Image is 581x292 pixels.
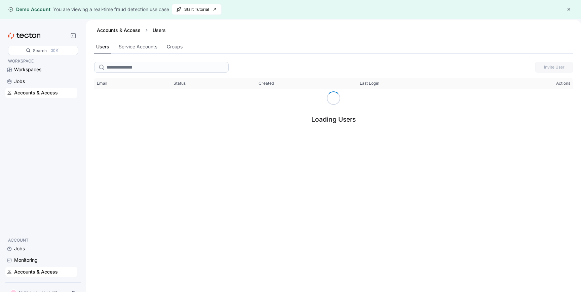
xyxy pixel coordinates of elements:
[5,244,77,254] a: Jobs
[14,268,58,276] div: Accounts & Access
[173,81,186,86] span: Status
[53,6,169,13] div: You are viewing a real-time fraud detection use case
[33,47,47,54] div: Search
[5,267,77,277] a: Accounts & Access
[97,27,141,33] a: Accounts & Access
[311,115,356,123] div: Loading Users
[8,6,50,13] div: Demo Account
[360,81,379,86] span: Last Login
[176,4,217,14] span: Start Tutorial
[259,81,274,86] span: Created
[96,43,109,50] div: Users
[8,237,75,244] p: ACCOUNT
[14,245,25,252] div: Jobs
[14,78,25,85] div: Jobs
[14,256,38,264] div: Monitoring
[5,255,77,265] a: Monitoring
[97,81,107,86] span: Email
[5,65,77,75] a: Workspaces
[540,62,569,72] span: Invite User
[535,62,573,73] button: Invite User
[324,89,343,108] span: Loading
[8,58,75,65] p: WORKSPACE
[556,81,570,86] span: Actions
[51,47,59,54] div: ⌘K
[119,43,157,50] div: Service Accounts
[150,27,168,34] div: Users
[5,76,77,86] a: Jobs
[8,46,78,55] div: Search⌘K
[14,89,58,96] div: Accounts & Access
[167,43,183,50] div: Groups
[14,66,41,73] div: Workspaces
[172,4,222,15] button: Start Tutorial
[5,88,77,98] a: Accounts & Access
